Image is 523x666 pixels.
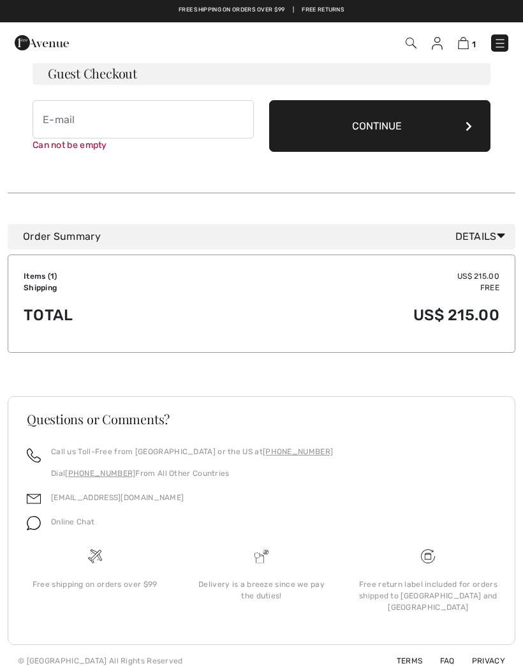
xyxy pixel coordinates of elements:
td: US$ 215.00 [197,294,499,337]
h3: Questions or Comments? [27,413,496,426]
span: | [293,6,294,15]
div: Can not be empty [33,139,254,152]
a: Privacy [457,657,505,666]
button: Continue [269,101,490,152]
a: Terms [381,657,423,666]
span: 1 [50,272,54,281]
div: Delivery is a breeze since we pay the duties! [188,579,334,602]
td: Shipping [24,283,197,294]
a: 1 [458,36,476,51]
input: E-mail [33,101,254,139]
img: Search [406,38,416,49]
p: Dial From All Other Countries [51,468,333,480]
img: My Info [432,38,443,50]
p: Call us Toll-Free from [GEOGRAPHIC_DATA] or the US at [51,447,333,458]
img: Delivery is a breeze since we pay the duties! [254,550,269,564]
a: [EMAIL_ADDRESS][DOMAIN_NAME] [51,494,184,503]
td: Free [197,283,499,294]
td: US$ 215.00 [197,271,499,283]
div: Order Summary [23,230,510,245]
img: Shopping Bag [458,38,469,50]
a: [PHONE_NUMBER] [263,448,333,457]
a: 1ère Avenue [15,36,69,48]
a: FAQ [425,657,455,666]
a: Free shipping on orders over $99 [179,6,285,15]
img: call [27,449,41,463]
span: Online Chat [51,518,94,527]
td: Total [24,294,197,337]
img: email [27,492,41,507]
div: Free return label included for orders shipped to [GEOGRAPHIC_DATA] and [GEOGRAPHIC_DATA] [355,579,501,614]
img: 1ère Avenue [15,31,69,56]
span: 1 [472,40,476,50]
a: [PHONE_NUMBER] [65,470,135,478]
img: Menu [494,38,506,50]
img: chat [27,517,41,531]
h3: Guest Checkout [33,63,490,85]
div: Free shipping on orders over $99 [22,579,168,591]
td: Items ( ) [24,271,197,283]
a: Free Returns [302,6,344,15]
img: Free shipping on orders over $99 [421,550,435,564]
span: Details [455,230,510,245]
img: Free shipping on orders over $99 [88,550,102,564]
